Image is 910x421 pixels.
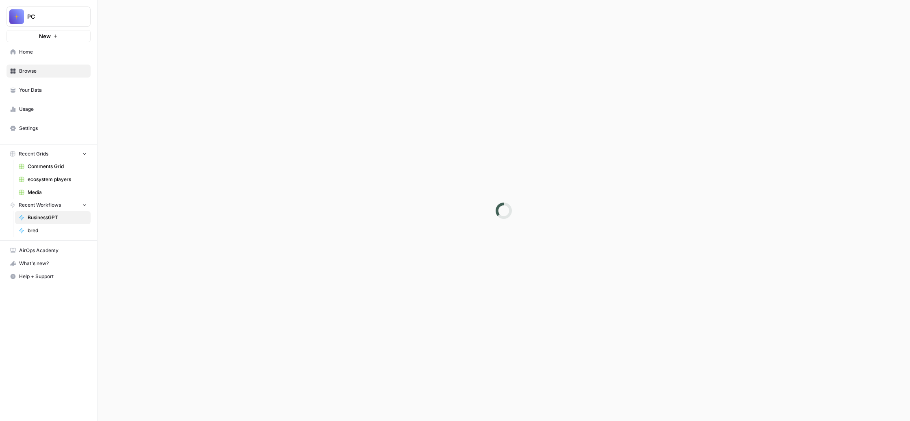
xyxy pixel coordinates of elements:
[19,247,87,254] span: AirOps Academy
[15,160,91,173] a: Comments Grid
[28,163,87,170] span: Comments Grid
[28,214,87,221] span: BusinessGPT
[15,173,91,186] a: ecosystem players
[15,224,91,237] a: bred
[6,65,91,78] a: Browse
[19,125,87,132] span: Settings
[28,176,87,183] span: ecosystem players
[19,201,61,209] span: Recent Workflows
[15,186,91,199] a: Media
[6,84,91,97] a: Your Data
[39,32,51,40] span: New
[6,30,91,42] button: New
[19,150,48,158] span: Recent Grids
[19,48,87,56] span: Home
[6,103,91,116] a: Usage
[15,211,91,224] a: BusinessGPT
[19,86,87,94] span: Your Data
[7,257,90,270] div: What's new?
[6,199,91,211] button: Recent Workflows
[6,6,91,27] button: Workspace: PC
[9,9,24,24] img: PC Logo
[27,13,76,21] span: PC
[28,189,87,196] span: Media
[19,273,87,280] span: Help + Support
[6,270,91,283] button: Help + Support
[6,148,91,160] button: Recent Grids
[28,227,87,234] span: bred
[19,67,87,75] span: Browse
[6,45,91,58] a: Home
[19,106,87,113] span: Usage
[6,122,91,135] a: Settings
[6,244,91,257] a: AirOps Academy
[6,257,91,270] button: What's new?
